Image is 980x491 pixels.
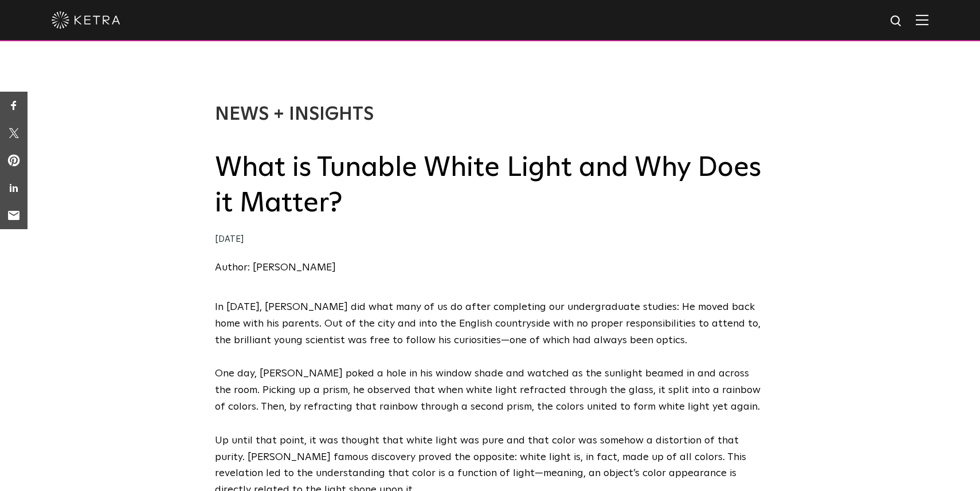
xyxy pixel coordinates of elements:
a: Author: [PERSON_NAME] [215,262,336,273]
h2: What is Tunable White Light and Why Does it Matter? [215,150,765,222]
a: News + Insights [215,105,374,124]
p: In [DATE], [PERSON_NAME] did what many of us do after completing our undergraduate studies: He mo... [215,299,765,348]
img: Hamburger%20Nav.svg [916,14,928,25]
p: One day, [PERSON_NAME] poked a hole in his window shade and watched as the sunlight beamed in and... [215,366,765,415]
div: [DATE] [215,231,765,248]
img: ketra-logo-2019-white [52,11,120,29]
img: search icon [889,14,904,29]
